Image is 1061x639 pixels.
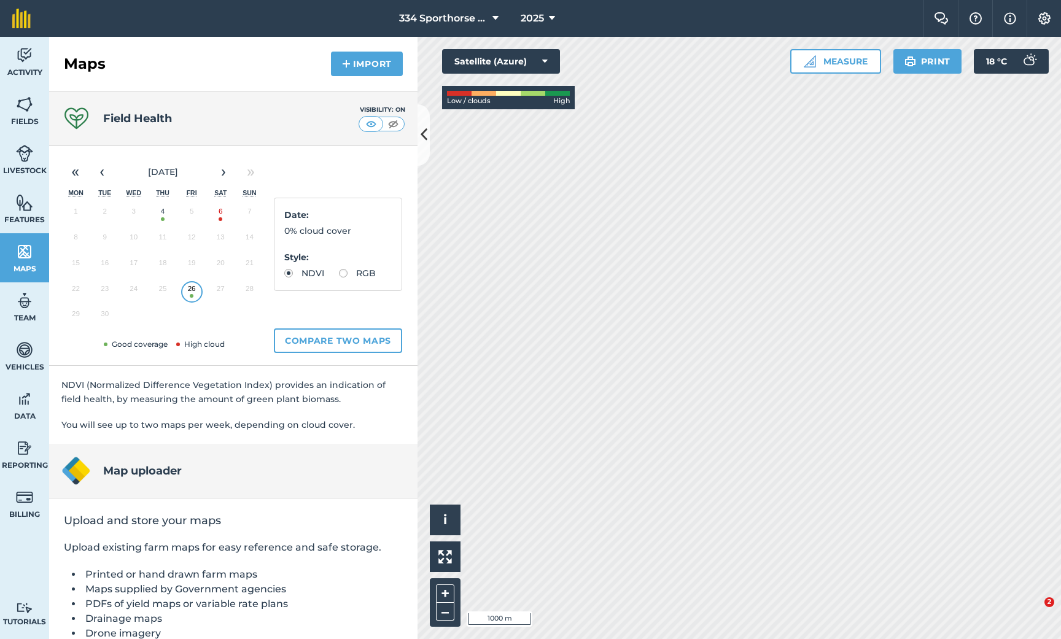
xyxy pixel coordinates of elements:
[61,418,405,432] p: You will see up to two maps per week, depending on cloud cover.
[986,49,1007,74] span: 18 ° C
[101,339,168,349] span: Good coverage
[206,201,235,227] button: September 6, 2025
[974,49,1049,74] button: 18 °C
[1004,11,1016,26] img: svg+xml;base64,PHN2ZyB4bWxucz0iaHR0cDovL3d3dy53My5vcmcvMjAwMC9zdmciIHdpZHRoPSIxNyIgaGVpZ2h0PSIxNy...
[61,378,405,406] p: NDVI (Normalized Difference Vegetation Index) provides an indication of field health, by measurin...
[90,201,119,227] button: September 2, 2025
[90,227,119,253] button: September 9, 2025
[284,224,392,238] p: 0% cloud cover
[235,227,264,253] button: September 14, 2025
[363,118,379,130] img: svg+xml;base64,PHN2ZyB4bWxucz0iaHR0cDovL3d3dy53My5vcmcvMjAwMC9zdmciIHdpZHRoPSI1MCIgaGVpZ2h0PSI0MC...
[16,46,33,64] img: svg+xml;base64,PD94bWwgdmVyc2lvbj0iMS4wIiBlbmNvZGluZz0idXRmLTgiPz4KPCEtLSBHZW5lcmF0b3I6IEFkb2JlIE...
[331,52,403,76] button: Import
[90,279,119,304] button: September 23, 2025
[68,189,84,196] abbr: Monday
[16,95,33,114] img: svg+xml;base64,PHN2ZyB4bWxucz0iaHR0cDovL3d3dy53My5vcmcvMjAwMC9zdmciIHdpZHRoPSI1NiIgaGVpZ2h0PSI2MC...
[12,9,31,28] img: fieldmargin Logo
[399,11,488,26] span: 334 Sporthorse Stud
[177,201,206,227] button: September 5, 2025
[206,253,235,279] button: September 20, 2025
[235,279,264,304] button: September 28, 2025
[934,12,949,25] img: Two speech bubbles overlapping with the left bubble in the forefront
[119,201,148,227] button: September 3, 2025
[177,253,206,279] button: September 19, 2025
[206,227,235,253] button: September 13, 2025
[16,439,33,457] img: svg+xml;base64,PD94bWwgdmVyc2lvbj0iMS4wIiBlbmNvZGluZz0idXRmLTgiPz4KPCEtLSBHZW5lcmF0b3I6IEFkb2JlIE...
[386,118,401,130] img: svg+xml;base64,PHN2ZyB4bWxucz0iaHR0cDovL3d3dy53My5vcmcvMjAwMC9zdmciIHdpZHRoPSI1MCIgaGVpZ2h0PSI0MC...
[438,550,452,563] img: Four arrows, one pointing top left, one top right, one bottom right and the last bottom left
[156,189,169,196] abbr: Thursday
[177,279,206,304] button: September 26, 2025
[148,279,177,304] button: September 25, 2025
[284,252,309,263] strong: Style :
[119,227,148,253] button: September 10, 2025
[61,227,90,253] button: September 8, 2025
[64,54,106,74] h2: Maps
[187,189,197,196] abbr: Friday
[88,158,115,185] button: ‹
[64,513,403,528] h2: Upload and store your maps
[553,96,570,107] span: High
[98,189,111,196] abbr: Tuesday
[16,390,33,408] img: svg+xml;base64,PD94bWwgdmVyc2lvbj0iMS4wIiBlbmNvZGluZz0idXRmLTgiPz4KPCEtLSBHZW5lcmF0b3I6IEFkb2JlIE...
[210,158,237,185] button: ›
[284,209,309,220] strong: Date :
[442,49,560,74] button: Satellite (Azure)
[968,12,983,25] img: A question mark icon
[339,269,376,277] label: RGB
[284,269,324,277] label: NDVI
[206,279,235,304] button: September 27, 2025
[16,242,33,261] img: svg+xml;base64,PHN2ZyB4bWxucz0iaHR0cDovL3d3dy53My5vcmcvMjAwMC9zdmciIHdpZHRoPSI1NiIgaGVpZ2h0PSI2MC...
[790,49,881,74] button: Measure
[174,339,225,349] span: High cloud
[16,193,33,212] img: svg+xml;base64,PHN2ZyB4bWxucz0iaHR0cDovL3d3dy53My5vcmcvMjAwMC9zdmciIHdpZHRoPSI1NiIgaGVpZ2h0PSI2MC...
[274,328,402,353] button: Compare two maps
[148,166,178,177] span: [DATE]
[359,105,405,115] div: Visibility: On
[16,341,33,359] img: svg+xml;base64,PD94bWwgdmVyc2lvbj0iMS4wIiBlbmNvZGluZz0idXRmLTgiPz4KPCEtLSBHZW5lcmF0b3I6IEFkb2JlIE...
[103,110,172,127] h4: Field Health
[16,602,33,614] img: svg+xml;base64,PD94bWwgdmVyc2lvbj0iMS4wIiBlbmNvZGluZz0idXRmLTgiPz4KPCEtLSBHZW5lcmF0b3I6IEFkb2JlIE...
[82,582,403,597] li: Maps supplied by Government agencies
[148,227,177,253] button: September 11, 2025
[16,488,33,506] img: svg+xml;base64,PD94bWwgdmVyc2lvbj0iMS4wIiBlbmNvZGluZz0idXRmLTgiPz4KPCEtLSBHZW5lcmF0b3I6IEFkb2JlIE...
[214,189,227,196] abbr: Saturday
[82,597,403,611] li: PDFs of yield maps or variable rate plans
[61,201,90,227] button: September 1, 2025
[61,304,90,330] button: September 29, 2025
[82,611,403,626] li: Drainage maps
[61,456,91,486] img: Map uploader logo
[243,189,256,196] abbr: Sunday
[119,253,148,279] button: September 17, 2025
[126,189,142,196] abbr: Wednesday
[443,512,447,527] span: i
[90,253,119,279] button: September 16, 2025
[82,567,403,582] li: Printed or hand drawn farm maps
[1044,597,1054,607] span: 2
[119,279,148,304] button: September 24, 2025
[904,54,916,69] img: svg+xml;base64,PHN2ZyB4bWxucz0iaHR0cDovL3d3dy53My5vcmcvMjAwMC9zdmciIHdpZHRoPSIxOSIgaGVpZ2h0PSIyNC...
[148,201,177,227] button: September 4, 2025
[115,158,210,185] button: [DATE]
[16,292,33,310] img: svg+xml;base64,PD94bWwgdmVyc2lvbj0iMS4wIiBlbmNvZGluZz0idXRmLTgiPz4KPCEtLSBHZW5lcmF0b3I6IEFkb2JlIE...
[893,49,962,74] button: Print
[521,11,544,26] span: 2025
[177,227,206,253] button: September 12, 2025
[447,96,491,107] span: Low / clouds
[1019,597,1049,627] iframe: Intercom live chat
[235,253,264,279] button: September 21, 2025
[436,603,454,621] button: –
[436,584,454,603] button: +
[235,201,264,227] button: September 7, 2025
[64,540,403,555] p: Upload existing farm maps for easy reference and safe storage.
[16,144,33,163] img: svg+xml;base64,PD94bWwgdmVyc2lvbj0iMS4wIiBlbmNvZGluZz0idXRmLTgiPz4KPCEtLSBHZW5lcmF0b3I6IEFkb2JlIE...
[1017,49,1041,74] img: svg+xml;base64,PD94bWwgdmVyc2lvbj0iMS4wIiBlbmNvZGluZz0idXRmLTgiPz4KPCEtLSBHZW5lcmF0b3I6IEFkb2JlIE...
[1037,12,1052,25] img: A cog icon
[103,462,182,479] h4: Map uploader
[342,56,351,71] img: svg+xml;base64,PHN2ZyB4bWxucz0iaHR0cDovL3d3dy53My5vcmcvMjAwMC9zdmciIHdpZHRoPSIxNCIgaGVpZ2h0PSIyNC...
[61,279,90,304] button: September 22, 2025
[61,158,88,185] button: «
[148,253,177,279] button: September 18, 2025
[61,253,90,279] button: September 15, 2025
[237,158,264,185] button: »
